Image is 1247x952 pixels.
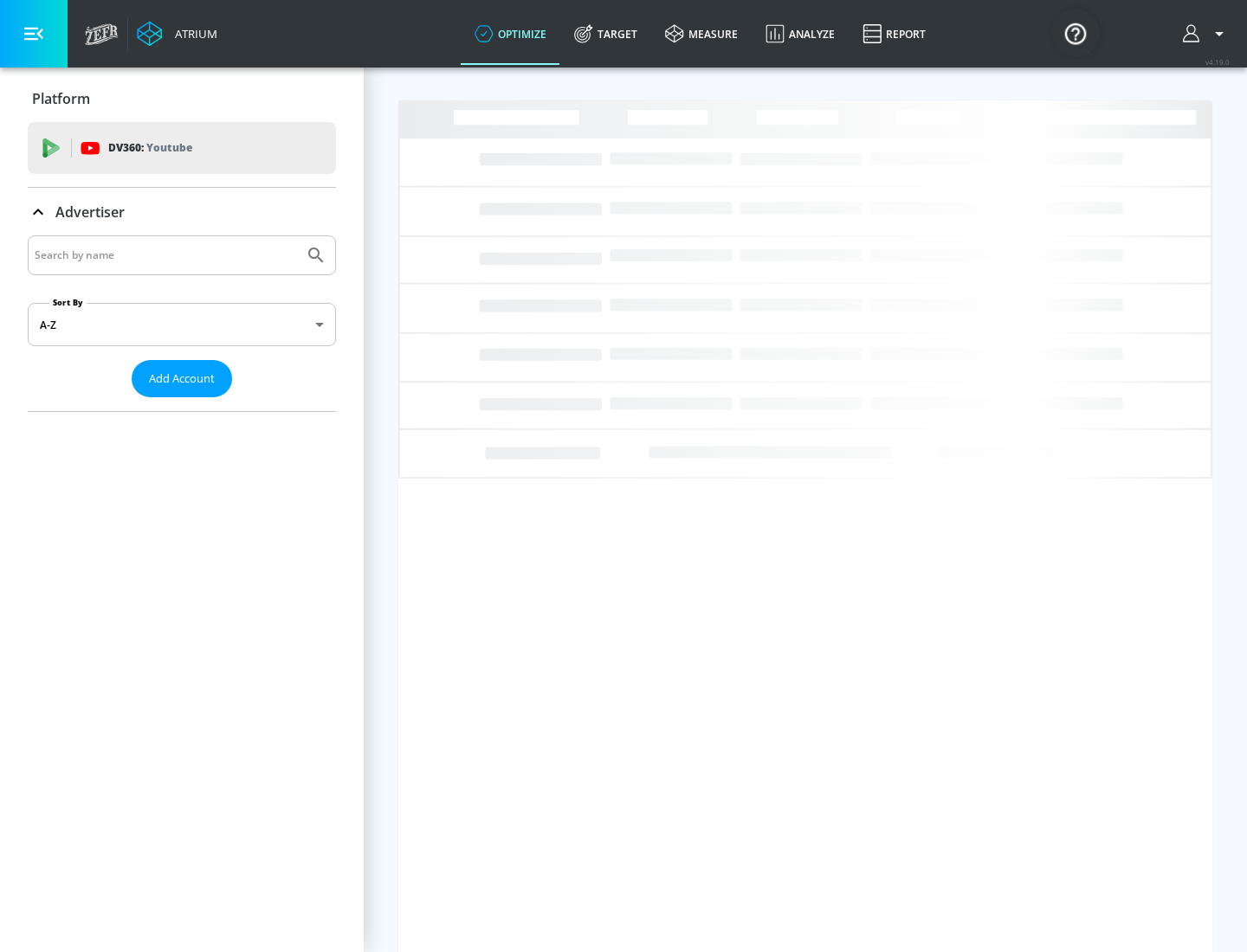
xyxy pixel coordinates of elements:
p: Youtube [146,138,192,157]
div: Platform [28,74,336,123]
button: Open Resource Center [1051,9,1100,57]
p: Advertiser [55,203,125,222]
button: Add Account [132,360,232,397]
div: Advertiser [28,188,336,236]
a: Atrium [137,21,217,47]
span: Add Account [149,369,215,389]
a: Analyze [752,3,849,65]
div: Atrium [168,26,217,42]
a: Report [849,3,940,65]
nav: list of Advertiser [28,397,336,411]
p: Platform [32,89,90,108]
div: A-Z [28,303,336,346]
label: Sort By [49,297,87,308]
div: Advertiser [28,235,336,411]
input: Search by name [35,244,297,267]
div: DV360: Youtube [28,122,336,174]
p: DV360: [108,138,192,158]
a: measure [651,3,752,65]
a: optimize [461,3,560,65]
span: v 4.19.0 [1205,57,1230,67]
a: Target [560,3,651,65]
